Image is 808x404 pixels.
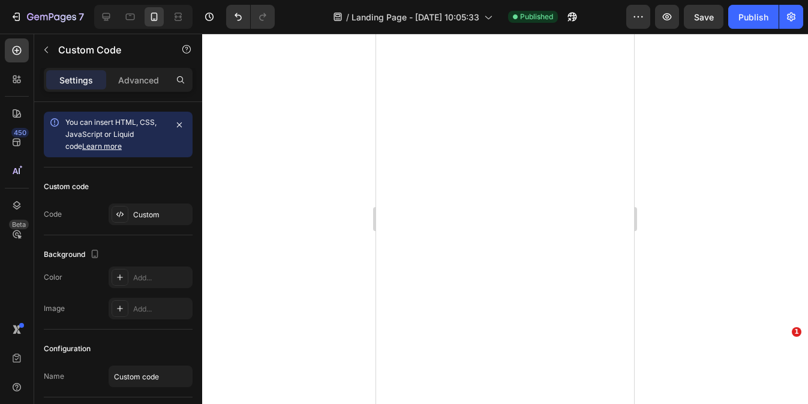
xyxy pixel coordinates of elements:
[738,11,768,23] div: Publish
[44,343,91,354] div: Configuration
[352,11,479,23] span: Landing Page - [DATE] 10:05:33
[520,11,553,22] span: Published
[118,74,159,86] p: Advanced
[59,74,93,86] p: Settings
[44,272,62,283] div: Color
[58,43,160,57] p: Custom Code
[133,304,190,315] div: Add...
[792,327,801,337] span: 1
[11,128,29,137] div: 450
[79,10,84,24] p: 7
[226,5,275,29] div: Undo/Redo
[44,303,65,314] div: Image
[9,220,29,229] div: Beta
[346,11,349,23] span: /
[65,118,157,151] span: You can insert HTML, CSS, JavaScript or Liquid code
[376,34,634,404] iframe: Design area
[728,5,779,29] button: Publish
[694,12,714,22] span: Save
[5,5,89,29] button: 7
[44,181,89,192] div: Custom code
[684,5,723,29] button: Save
[82,142,122,151] a: Learn more
[767,345,796,374] iframe: Intercom live chat
[133,210,190,220] div: Custom
[44,209,62,220] div: Code
[133,273,190,283] div: Add...
[44,371,64,382] div: Name
[44,247,102,263] div: Background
